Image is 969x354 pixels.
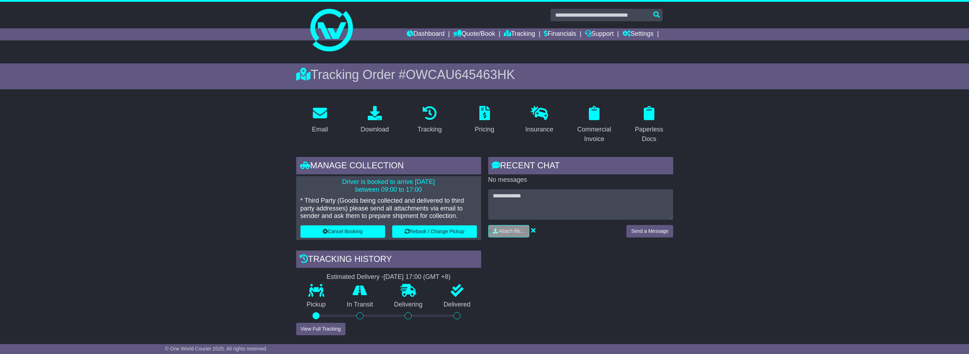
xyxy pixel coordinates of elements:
div: Manage collection [296,157,481,176]
span: OWCAU645463HK [406,67,515,82]
div: Insurance [525,125,553,134]
p: Delivered [433,301,481,309]
a: Tracking [504,28,535,40]
a: Financials [544,28,576,40]
a: Quote/Book [453,28,495,40]
a: Email [307,103,332,137]
a: Commercial Invoice [570,103,618,146]
button: Send a Message [626,225,673,237]
div: Tracking history [296,251,481,270]
p: Driver is booked to arrive [DATE] between 09:00 to 17:00 [300,178,477,193]
p: In Transit [336,301,384,309]
div: Download [361,125,389,134]
a: Settings [622,28,654,40]
div: RECENT CHAT [488,157,673,176]
a: Download [356,103,394,137]
a: Support [585,28,614,40]
a: Pricing [470,103,499,137]
div: Tracking Order # [296,67,673,82]
a: Paperless Docs [625,103,673,146]
p: No messages [488,176,673,184]
p: Pickup [296,301,337,309]
a: Dashboard [407,28,445,40]
div: Paperless Docs [630,125,669,144]
div: Tracking [417,125,441,134]
button: Rebook / Change Pickup [392,225,477,238]
p: * Third Party (Goods being collected and delivered to third party addresses) please send all atta... [300,197,477,220]
button: Cancel Booking [300,225,385,238]
button: View Full Tracking [296,323,345,335]
div: Pricing [475,125,494,134]
p: Delivering [384,301,433,309]
div: [DATE] 17:00 (GMT +8) [384,273,451,281]
div: Email [312,125,328,134]
span: © One World Courier 2025. All rights reserved. [165,346,267,352]
a: Insurance [521,103,558,137]
div: Commercial Invoice [575,125,614,144]
a: Tracking [413,103,446,137]
div: Estimated Delivery - [296,273,481,281]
